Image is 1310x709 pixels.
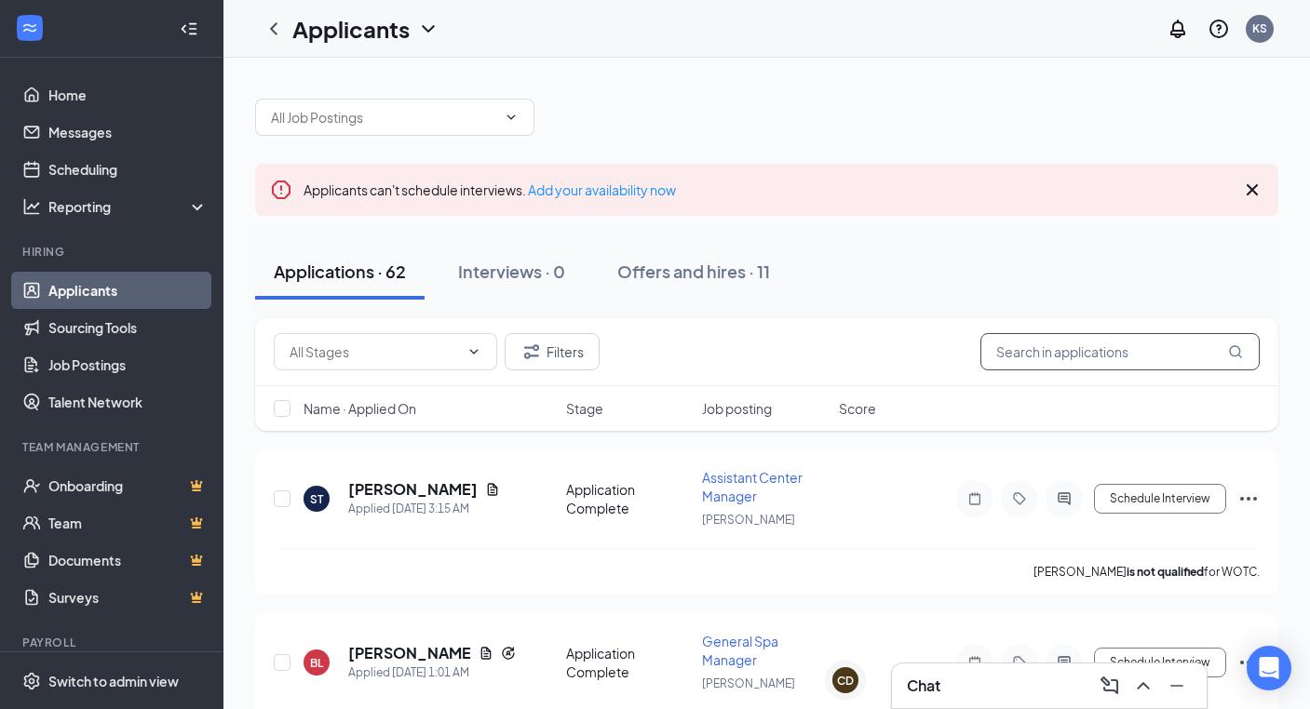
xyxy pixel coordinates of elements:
[417,18,439,40] svg: ChevronDown
[566,644,692,681] div: Application Complete
[304,181,676,198] span: Applicants can't schedule interviews.
[310,655,323,671] div: BL
[274,260,406,283] div: Applications · 62
[270,179,292,201] svg: Error
[907,676,940,696] h3: Chat
[702,633,778,668] span: General Spa Manager
[48,504,208,542] a: TeamCrown
[22,439,204,455] div: Team Management
[1208,18,1230,40] svg: QuestionInfo
[263,18,285,40] svg: ChevronLeft
[1132,675,1155,697] svg: ChevronUp
[48,197,209,216] div: Reporting
[1094,648,1226,677] button: Schedule Interview
[501,646,516,661] svg: Reapply
[310,491,323,507] div: ST
[348,663,516,682] div: Applied [DATE] 1:01 AM
[702,399,772,418] span: Job posting
[964,655,986,670] svg: Note
[348,643,471,663] h5: [PERSON_NAME]
[1008,491,1031,506] svg: Tag
[980,333,1260,370] input: Search in applications
[48,467,208,504] a: OnboardingCrown
[1237,488,1260,510] svg: Ellipses
[271,107,496,127] input: All Job Postings
[566,399,603,418] span: Stage
[48,579,208,616] a: SurveysCrown
[1247,646,1291,690] div: Open Intercom Messenger
[617,260,770,283] div: Offers and hires · 11
[180,20,198,38] svg: Collapse
[1099,675,1121,697] svg: ComposeMessage
[1053,655,1075,670] svg: ActiveChat
[48,309,208,346] a: Sourcing Tools
[520,341,543,363] svg: Filter
[1241,179,1263,201] svg: Cross
[458,260,565,283] div: Interviews · 0
[290,341,459,362] input: All Stages
[48,383,208,421] a: Talent Network
[1166,675,1188,697] svg: Minimize
[22,197,41,216] svg: Analysis
[839,399,876,418] span: Score
[1128,671,1158,701] button: ChevronUp
[20,19,39,37] svg: WorkstreamLogo
[22,635,204,650] div: Payroll
[566,480,692,517] div: Application Complete
[1162,671,1192,701] button: Minimize
[504,110,519,125] svg: ChevronDown
[48,76,208,114] a: Home
[22,672,41,690] svg: Settings
[1167,18,1189,40] svg: Notifications
[964,491,986,506] svg: Note
[48,272,208,309] a: Applicants
[304,399,416,418] span: Name · Applied On
[48,672,179,690] div: Switch to admin view
[479,646,493,661] svg: Document
[1237,651,1260,674] svg: Ellipses
[702,676,795,690] span: [PERSON_NAME]
[702,513,795,527] span: [PERSON_NAME]
[1252,20,1267,36] div: KS
[48,346,208,383] a: Job Postings
[348,500,500,518] div: Applied [DATE] 3:15 AM
[528,181,676,198] a: Add your availability now
[292,13,410,45] h1: Applicants
[1008,655,1031,670] svg: Tag
[1094,484,1226,514] button: Schedule Interview
[702,469,803,504] span: Assistant Center Manager
[1033,564,1260,580] p: [PERSON_NAME] for WOTC.
[837,673,854,689] div: CD
[48,542,208,579] a: DocumentsCrown
[48,151,208,188] a: Scheduling
[1053,491,1075,506] svg: ActiveChat
[1095,671,1125,701] button: ComposeMessage
[1127,565,1204,579] b: is not qualified
[22,244,204,260] div: Hiring
[466,344,481,359] svg: ChevronDown
[348,479,478,500] h5: [PERSON_NAME]
[505,333,600,370] button: Filter Filters
[48,114,208,151] a: Messages
[485,482,500,497] svg: Document
[1228,344,1243,359] svg: MagnifyingGlass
